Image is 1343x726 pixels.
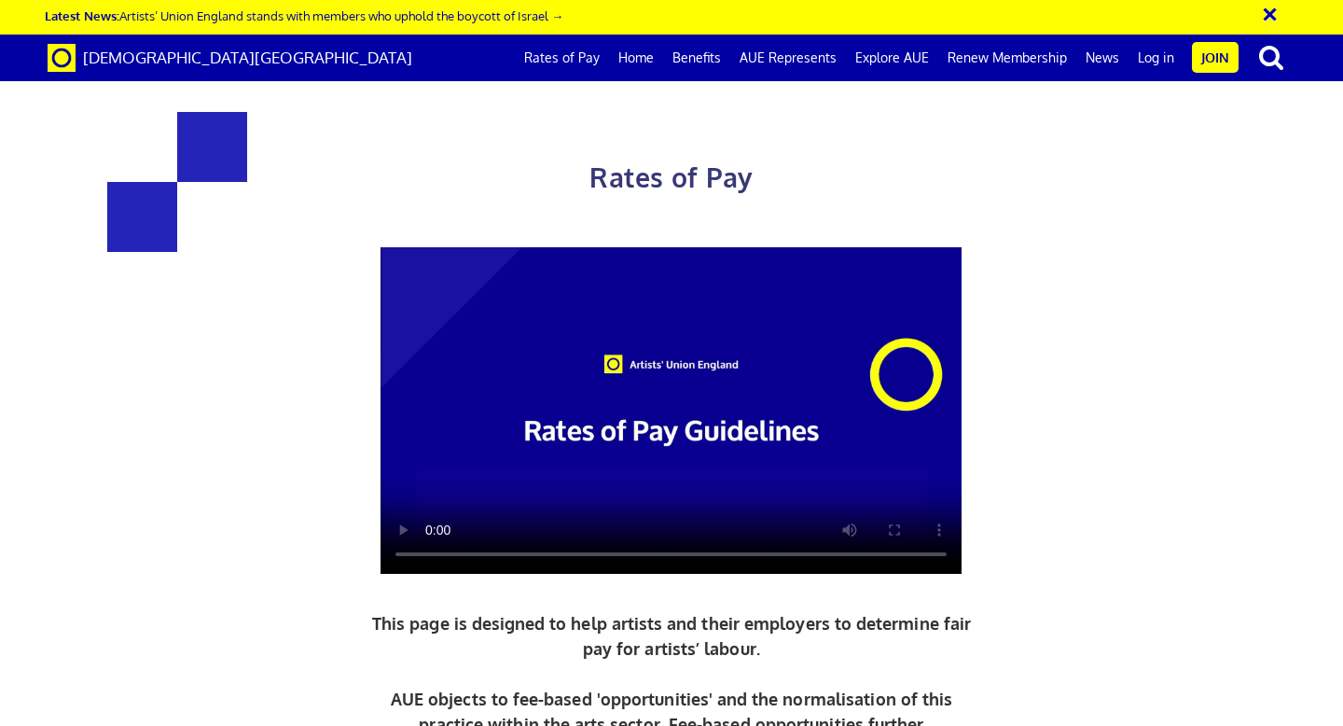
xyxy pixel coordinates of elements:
[45,7,563,23] a: Latest News:Artists’ Union England stands with members who uphold the boycott of Israel →
[83,48,412,67] span: [DEMOGRAPHIC_DATA][GEOGRAPHIC_DATA]
[45,7,119,23] strong: Latest News:
[846,35,938,81] a: Explore AUE
[663,35,730,81] a: Benefits
[1076,35,1128,81] a: News
[1192,42,1239,73] a: Join
[938,35,1076,81] a: Renew Membership
[730,35,846,81] a: AUE Represents
[34,35,426,81] a: Brand [DEMOGRAPHIC_DATA][GEOGRAPHIC_DATA]
[515,35,609,81] a: Rates of Pay
[609,35,663,81] a: Home
[1128,35,1184,81] a: Log in
[1242,37,1300,77] button: search
[589,161,753,194] span: Rates of Pay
